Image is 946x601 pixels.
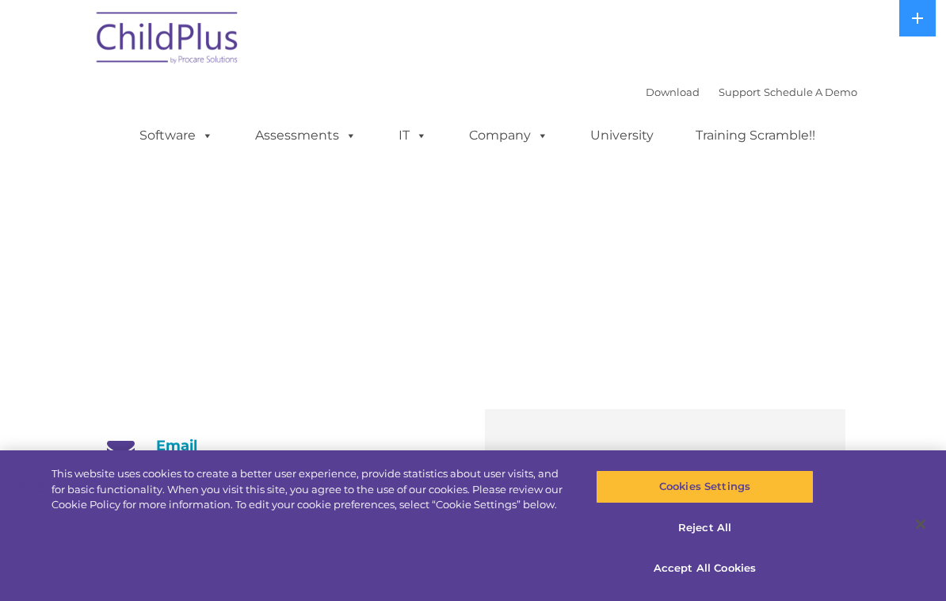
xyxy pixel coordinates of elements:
[574,120,669,151] a: University
[239,120,372,151] a: Assessments
[51,466,567,513] div: This website uses cookies to create a better user experience, provide statistics about user visit...
[903,507,938,542] button: Close
[596,552,814,585] button: Accept All Cookies
[596,470,814,503] button: Cookies Settings
[764,86,857,98] a: Schedule A Demo
[383,120,443,151] a: IT
[646,86,700,98] a: Download
[596,511,814,545] button: Reject All
[646,86,857,98] font: |
[89,1,247,80] img: ChildPlus by Procare Solutions
[680,120,831,151] a: Training Scramble!!
[453,120,564,151] a: Company
[124,120,229,151] a: Software
[719,86,761,98] a: Support
[101,437,461,454] h4: Email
